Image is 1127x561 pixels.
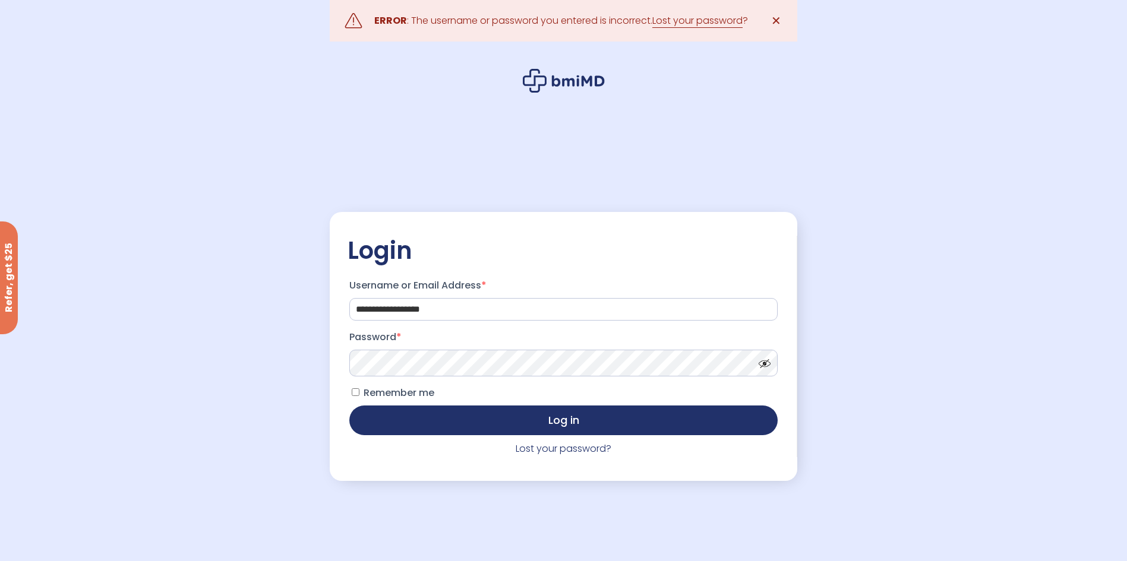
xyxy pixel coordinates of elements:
input: Remember me [352,388,359,396]
div: : The username or password you entered is incorrect. ? [374,12,748,29]
span: ✕ [771,12,781,29]
button: Log in [349,405,777,435]
label: Password [349,328,777,347]
span: Remember me [364,386,434,400]
a: Lost your password? [516,442,611,455]
strong: ERROR [374,14,407,27]
a: ✕ [765,9,788,33]
a: Lost your password [652,14,743,28]
label: Username or Email Address [349,276,777,295]
h2: Login [348,236,779,265]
